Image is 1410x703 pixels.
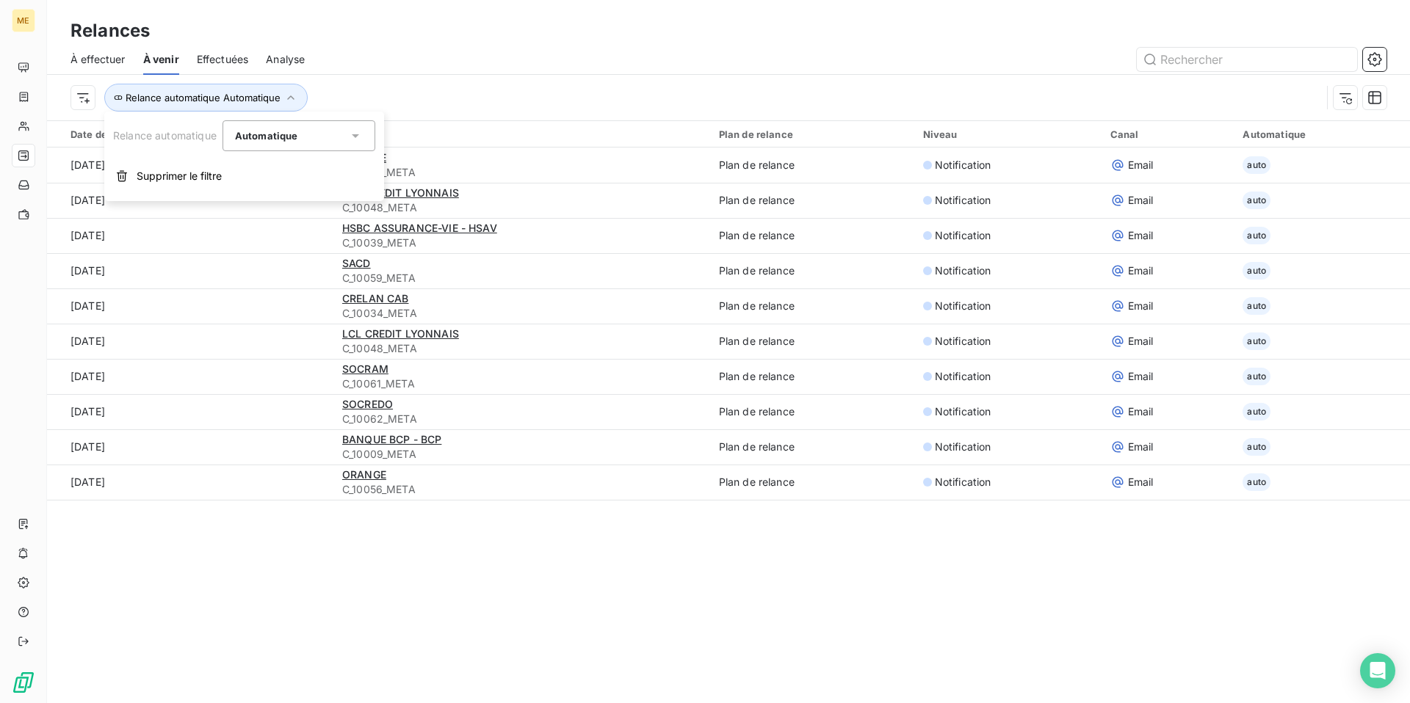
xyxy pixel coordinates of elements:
div: Niveau [923,128,1093,140]
div: Canal [1110,128,1226,140]
span: C_10059_META [342,271,701,285]
span: C_10048_META [342,341,701,356]
span: Notification [935,263,991,278]
span: C_10034_META [342,306,701,321]
td: Plan de relance [710,218,914,253]
input: Rechercher [1137,48,1357,71]
span: ORANGE [342,468,386,481]
td: [DATE] [47,183,333,218]
span: À venir [143,52,179,67]
span: BANQUE BCP - BCP [342,433,441,445]
span: LCL CREDIT LYONNAIS [342,327,459,340]
span: C_10039_META [342,236,701,250]
td: [DATE] [47,218,333,253]
td: [DATE] [47,394,333,429]
span: Notification [935,475,991,489]
span: Analyse [266,52,305,67]
span: auto [1243,297,1270,315]
td: Plan de relance [710,253,914,288]
td: [DATE] [47,288,333,324]
span: Email [1128,369,1154,384]
span: Supprimer le filtre [137,169,222,183]
img: Logo LeanPay [12,671,35,694]
span: C_10062_META [342,412,701,426]
span: Email [1128,263,1154,278]
span: C_10048_META [342,200,701,215]
span: auto [1243,156,1270,174]
span: auto [1243,262,1270,280]
span: SACD [342,257,371,269]
div: Date de relance [70,128,325,141]
span: Effectuées [197,52,249,67]
span: Email [1128,440,1154,454]
span: HSBC ASSURANCE-VIE - HSAV [342,222,497,234]
span: Email [1128,299,1154,313]
div: Plan de relance [719,128,905,140]
button: Supprimer le filtre [104,160,384,192]
span: Automatique [235,130,298,142]
span: Notification [935,334,991,349]
span: Email [1128,475,1154,489]
span: CRELAN CAB [342,292,409,305]
td: Plan de relance [710,324,914,359]
td: [DATE] [47,465,333,500]
span: Email [1128,193,1154,208]
td: [DATE] [47,324,333,359]
span: auto [1243,227,1270,244]
td: Plan de relance [710,359,914,394]
span: auto [1243,438,1270,456]
td: [DATE] [47,147,333,183]
span: Notification [935,193,991,208]
span: SOCREDO [342,398,393,410]
span: Email [1128,228,1154,243]
span: Notification [935,158,991,172]
td: Plan de relance [710,147,914,183]
td: Plan de relance [710,429,914,465]
span: Email [1128,158,1154,172]
td: Plan de relance [710,394,914,429]
td: [DATE] [47,359,333,394]
span: Relance automatique [113,129,217,142]
span: auto [1243,368,1270,385]
td: [DATE] [47,429,333,465]
span: Notification [935,369,991,384]
span: auto [1243,332,1270,350]
span: Notification [935,404,991,419]
h3: Relances [70,18,150,44]
span: Relance automatique Automatique [126,92,281,103]
span: À effectuer [70,52,126,67]
button: Relance automatique Automatique [104,84,308,112]
span: LCL CREDIT LYONNAIS [342,186,459,199]
td: Plan de relance [710,465,914,500]
span: C_10009_META [342,447,701,462]
td: [DATE] [47,253,333,288]
span: Notification [935,299,991,313]
div: Automatique [1243,128,1401,140]
span: C_10061_META [342,376,701,391]
div: Open Intercom Messenger [1360,653,1395,688]
span: auto [1243,473,1270,491]
span: Email [1128,404,1154,419]
span: Notification [935,440,991,454]
td: Plan de relance [710,288,914,324]
span: Notification [935,228,991,243]
span: auto [1243,192,1270,209]
div: ME [12,9,35,32]
span: SOCRAM [342,363,388,375]
span: Email [1128,334,1154,349]
td: Plan de relance [710,183,914,218]
span: C_10056_META [342,482,701,497]
span: C_10056_META [342,165,701,180]
span: auto [1243,403,1270,420]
